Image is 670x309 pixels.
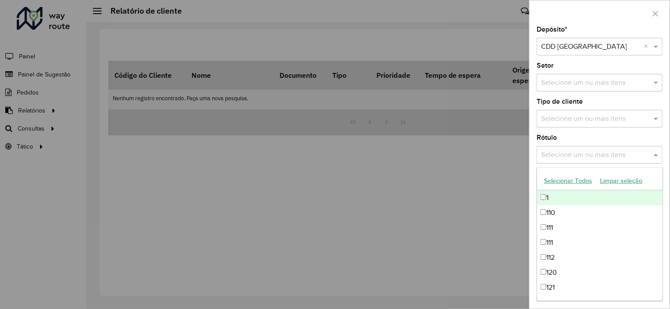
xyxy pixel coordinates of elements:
div: 121 [537,280,662,295]
ng-dropdown-panel: Options list [537,167,663,301]
label: Depósito [537,24,567,35]
div: 112 [537,250,662,265]
button: Selecionar Todos [540,174,596,188]
div: 110 [537,205,662,220]
div: 111 [537,235,662,250]
div: 120 [537,265,662,280]
label: Rótulo [537,132,557,143]
div: 1 [537,190,662,205]
label: Setor [537,60,554,71]
label: Tipo de cliente [537,96,583,107]
div: 111 [537,220,662,235]
span: Clear all [644,41,652,52]
button: Limpar seleção [596,174,646,188]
